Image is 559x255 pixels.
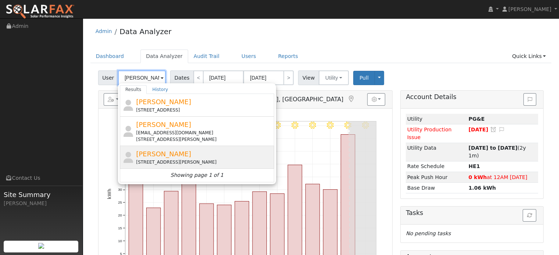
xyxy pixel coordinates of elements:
[118,70,166,85] input: Select a User
[469,116,485,122] strong: ID: 17167888, authorized: 08/12/25
[469,163,480,169] strong: K
[469,145,517,151] strong: [DATE] to [DATE]
[171,171,223,179] i: Showing page 1 of 1
[4,200,79,207] div: [PERSON_NAME]
[193,70,204,85] a: <
[120,85,147,94] a: Results
[118,213,122,217] text: 20
[136,136,272,143] div: [STREET_ADDRESS][PERSON_NAME]
[119,27,171,36] a: Data Analyzer
[508,6,551,12] span: [PERSON_NAME]
[406,143,467,161] td: Utility Data
[469,145,526,159] span: (2y 1m)
[96,28,112,34] a: Admin
[136,150,191,158] span: [PERSON_NAME]
[469,174,487,180] strong: 0 kWh
[406,183,467,193] td: Base Draw
[118,187,122,192] text: 30
[406,161,467,172] td: Rate Schedule
[469,185,496,191] strong: 1.06 kWh
[147,85,173,94] a: History
[347,95,355,103] a: Map
[407,127,452,140] span: Utility Production Issue
[523,93,536,106] button: Issue History
[359,75,369,81] span: Pull
[291,122,298,129] i: 8/07 - Clear
[118,239,122,243] text: 10
[236,50,262,63] a: Users
[4,190,79,200] span: Site Summary
[344,122,351,129] i: 8/10 - Clear
[298,70,319,85] span: View
[140,50,188,63] a: Data Analyzer
[273,50,304,63] a: Reports
[406,230,451,236] i: No pending tasks
[467,172,538,182] td: at 12AM [DATE]
[170,70,194,85] span: Dates
[406,93,538,101] h5: Account Details
[498,127,505,132] i: Edit Issue
[327,122,334,129] i: 8/09 - Clear
[90,50,130,63] a: Dashboard
[218,96,344,103] span: [GEOGRAPHIC_DATA], [GEOGRAPHIC_DATA]
[118,200,122,204] text: 25
[136,130,272,136] div: [EMAIL_ADDRESS][DOMAIN_NAME]
[309,122,316,129] i: 8/08 - Clear
[136,121,191,128] span: [PERSON_NAME]
[107,189,112,199] text: kWh
[274,122,281,129] i: 8/06 - Clear
[353,71,375,85] button: Pull
[136,98,191,106] span: [PERSON_NAME]
[136,159,272,165] div: [STREET_ADDRESS][PERSON_NAME]
[469,127,488,132] span: [DATE]
[406,114,467,124] td: Utility
[406,209,538,217] h5: Tasks
[506,50,551,63] a: Quick Links
[490,127,497,132] a: Snooze this issue
[283,70,294,85] a: >
[523,209,536,222] button: Refresh
[188,50,225,63] a: Audit Trail
[136,107,272,113] div: [STREET_ADDRESS]
[38,243,44,249] img: retrieve
[6,4,75,19] img: SolarFax
[98,70,118,85] span: User
[319,70,349,85] button: Utility
[406,172,467,182] td: Peak Push Hour
[118,226,122,230] text: 15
